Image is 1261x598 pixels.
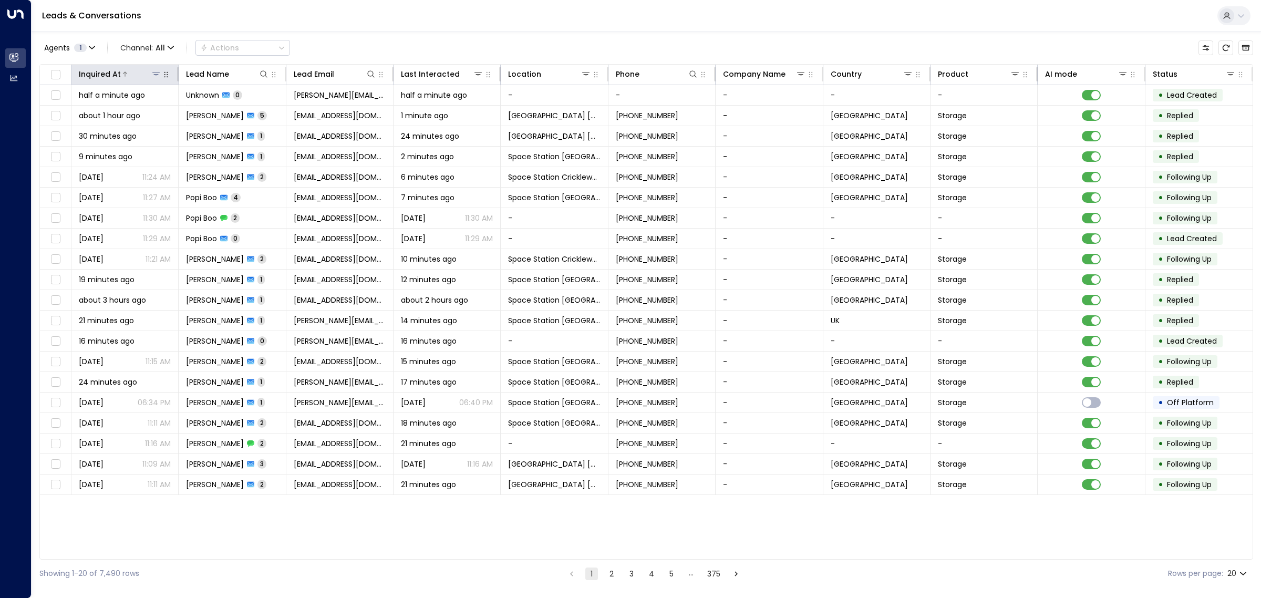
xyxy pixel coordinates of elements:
[616,356,678,367] span: +447966880128
[716,249,823,269] td: -
[49,109,62,122] span: Toggle select row
[608,85,716,105] td: -
[79,274,135,285] span: 19 minutes ago
[501,331,608,351] td: -
[1158,209,1163,227] div: •
[257,316,265,325] span: 1
[831,377,908,387] span: United Kingdom
[616,315,678,326] span: +447354254958
[257,111,267,120] span: 5
[1158,373,1163,391] div: •
[186,356,244,367] span: Paul Chalmers
[1167,90,1217,100] span: Lead Created
[938,274,967,285] span: Storage
[1167,356,1212,367] span: Following Up
[294,110,386,121] span: robinfdoran@outlook.com
[294,233,386,244] span: motanmimi@gmail.com
[938,254,967,264] span: Storage
[831,274,908,285] span: United Kingdom
[616,213,678,223] span: +447925503123
[49,376,62,389] span: Toggle select row
[401,151,454,162] span: 2 minutes ago
[195,40,290,56] div: Button group with a nested menu
[401,68,483,80] div: Last Interacted
[1167,274,1193,285] span: Replied
[616,438,678,449] span: +442089027271
[1158,230,1163,248] div: •
[116,40,178,55] button: Channel:All
[831,151,908,162] span: United Kingdom
[938,110,967,121] span: Storage
[1167,151,1193,162] span: Replied
[1158,148,1163,166] div: •
[716,229,823,249] td: -
[79,315,134,326] span: 21 minutes ago
[1167,233,1217,244] span: Lead Created
[39,40,99,55] button: Agents1
[49,191,62,204] span: Toggle select row
[79,192,104,203] span: Aug 03, 2025
[294,68,334,80] div: Lead Email
[1153,68,1236,80] div: Status
[1158,107,1163,125] div: •
[616,172,678,182] span: +447397128923
[146,356,171,367] p: 11:15 AM
[823,331,931,351] td: -
[938,315,967,326] span: Storage
[1167,397,1214,408] span: Off Platform
[79,172,104,182] span: Yesterday
[143,233,171,244] p: 11:29 AM
[401,131,459,141] span: 24 minutes ago
[186,254,244,264] span: Abdul mobeen
[716,270,823,290] td: -
[616,68,639,80] div: Phone
[1045,68,1077,80] div: AI mode
[49,212,62,225] span: Toggle select row
[49,150,62,163] span: Toggle select row
[49,232,62,245] span: Toggle select row
[616,336,678,346] span: +447354254958
[938,397,967,408] span: Storage
[501,434,608,453] td: -
[294,397,386,408] span: jennifer.mcenhill@gmail.com
[257,152,265,161] span: 1
[1158,312,1163,329] div: •
[1158,189,1163,207] div: •
[233,90,242,99] span: 0
[716,311,823,331] td: -
[401,90,467,100] span: half a minute ago
[401,254,457,264] span: 10 minutes ago
[1167,418,1212,428] span: Following Up
[723,68,805,80] div: Company Name
[401,172,454,182] span: 6 minutes ago
[730,568,742,580] button: Go to next page
[1167,172,1212,182] span: Following Up
[294,172,386,182] span: r_terziyska@abv.bg
[294,131,386,141] span: robinfdoran@outlook.com
[79,397,104,408] span: Aug 06, 2025
[508,356,600,367] span: Space Station Solihull
[938,356,967,367] span: Storage
[79,213,104,223] span: Aug 05, 2025
[508,418,600,428] span: Space Station Chiswick
[665,568,678,580] button: Go to page 5
[1167,295,1193,305] span: Replied
[142,459,171,469] p: 11:09 AM
[1158,332,1163,350] div: •
[79,68,121,80] div: Inquired At
[401,356,456,367] span: 15 minutes ago
[508,172,600,182] span: Space Station Cricklewood
[508,131,600,141] span: Space Station Castle Bromwich
[823,208,931,228] td: -
[294,438,386,449] span: gstapylton9@gmail.com
[1167,192,1212,203] span: Following Up
[145,438,171,449] p: 11:16 AM
[931,229,1038,249] td: -
[294,315,386,326] span: Laura.douglas@savagedouglas.co.uk
[508,68,591,80] div: Location
[616,233,678,244] span: +447925503123
[186,377,244,387] span: Jennifer McEnhill
[823,434,931,453] td: -
[401,459,426,469] span: Aug 10, 2025
[938,192,967,203] span: Storage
